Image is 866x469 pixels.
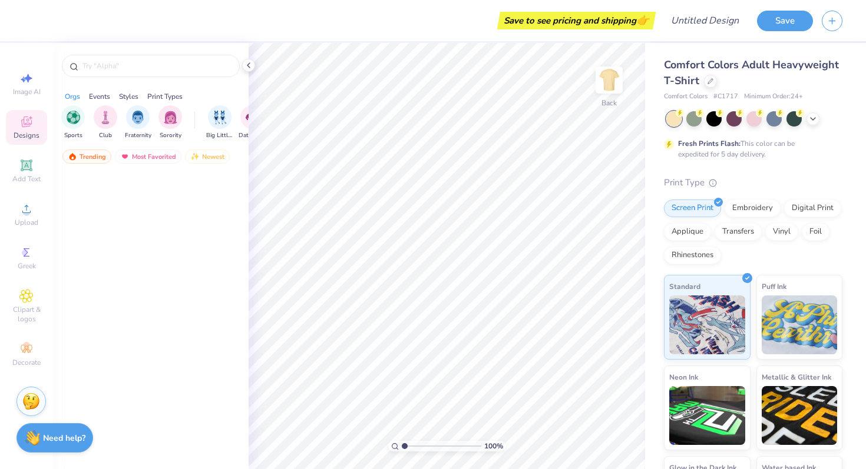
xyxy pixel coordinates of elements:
span: Standard [669,280,700,292]
div: Trending [62,149,111,164]
span: Comfort Colors Adult Heavyweight T-Shirt [664,58,839,88]
div: Embroidery [725,199,781,217]
input: Untitled Design [662,9,748,32]
span: Designs [14,131,39,140]
div: filter for Big Little Reveal [206,105,233,140]
strong: Need help? [43,433,85,444]
span: # C1717 [713,92,738,102]
span: Minimum Order: 24 + [744,92,803,102]
div: Applique [664,223,711,241]
div: Print Types [147,91,183,102]
div: Transfers [715,223,762,241]
img: Club Image [99,111,112,124]
img: Sorority Image [164,111,177,124]
span: Date Parties & Socials [239,131,266,140]
div: Screen Print [664,199,721,217]
span: Upload [15,218,38,227]
span: Image AI [13,87,41,97]
img: Big Little Reveal Image [213,111,226,124]
span: Decorate [12,358,41,367]
span: Big Little Reveal [206,131,233,140]
div: Rhinestones [664,247,721,264]
img: most_fav.gif [120,152,130,161]
div: Digital Print [784,199,841,217]
span: Sorority [160,131,181,140]
img: Fraternity Image [131,111,144,124]
img: trending.gif [68,152,77,161]
img: Puff Ink [762,295,838,354]
strong: Fresh Prints Flash: [678,139,741,148]
span: Puff Ink [762,280,786,292]
div: Events [89,91,110,102]
img: Metallic & Glitter Ink [762,386,838,445]
span: Sports [64,131,82,140]
div: Styles [119,91,138,102]
span: Metallic & Glitter Ink [762,371,831,383]
span: Clipart & logos [6,305,47,324]
span: 👉 [636,13,649,27]
div: filter for Sorority [158,105,182,140]
button: filter button [158,105,182,140]
img: Back [597,68,621,92]
button: filter button [206,105,233,140]
div: Save to see pricing and shipping [500,12,653,29]
div: filter for Club [94,105,117,140]
div: This color can be expedited for 5 day delivery. [678,138,823,159]
div: Back [601,98,617,108]
img: Newest.gif [190,152,200,161]
span: Club [99,131,112,140]
span: 100 % [484,441,503,451]
span: Greek [18,261,36,271]
div: filter for Date Parties & Socials [239,105,266,140]
div: Print Type [664,176,842,189]
div: Orgs [65,91,80,102]
span: Add Text [12,174,41,184]
span: Neon Ink [669,371,698,383]
div: Foil [802,223,829,241]
img: Standard [669,295,745,354]
button: filter button [61,105,85,140]
img: Sports Image [67,111,80,124]
input: Try "Alpha" [81,60,232,72]
span: Fraternity [125,131,151,140]
span: Comfort Colors [664,92,708,102]
div: Vinyl [765,223,798,241]
button: filter button [239,105,266,140]
button: filter button [125,105,151,140]
div: filter for Sports [61,105,85,140]
button: filter button [94,105,117,140]
button: Save [757,11,813,31]
div: filter for Fraternity [125,105,151,140]
img: Neon Ink [669,386,745,445]
img: Date Parties & Socials Image [246,111,259,124]
div: Most Favorited [115,149,181,164]
div: Newest [185,149,230,164]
